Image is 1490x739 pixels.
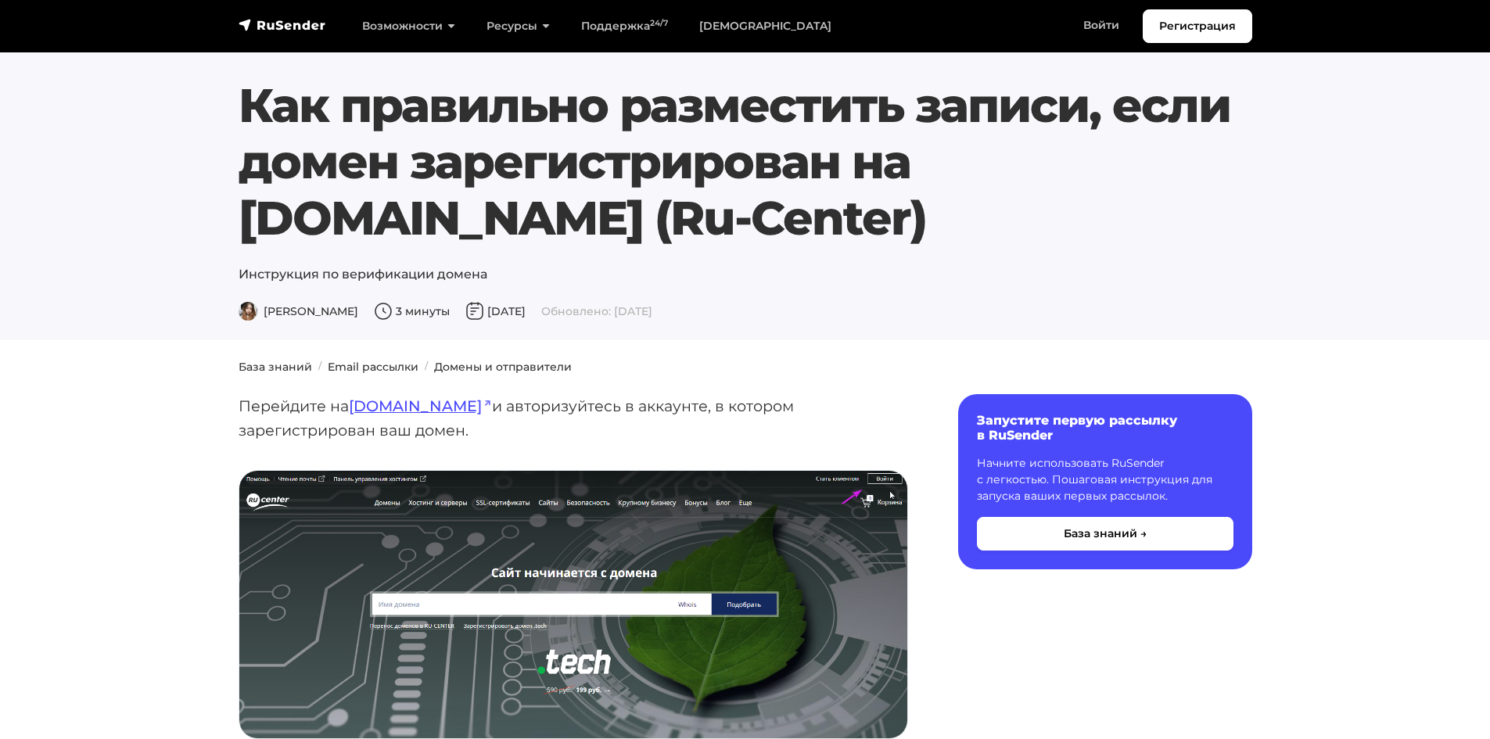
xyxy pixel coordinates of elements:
sup: 24/7 [650,18,668,28]
a: [DEMOGRAPHIC_DATA] [684,10,847,42]
img: Время чтения [374,302,393,321]
span: Обновлено: [DATE] [541,304,652,318]
nav: breadcrumb [229,359,1262,375]
p: Начните использовать RuSender с легкостью. Пошаговая инструкция для запуска ваших первых рассылок. [977,455,1233,504]
img: RuSender [239,17,326,33]
a: База знаний [239,360,312,374]
button: База знаний → [977,517,1233,551]
a: Поддержка24/7 [565,10,684,42]
a: Домены и отправители [434,360,572,374]
img: Дата публикации [465,302,484,321]
p: Инструкция по верификации домена [239,265,1252,284]
a: [DOMAIN_NAME] [349,396,492,415]
a: Войти [1068,9,1135,41]
a: Возможности [346,10,471,42]
h6: Запустите первую рассылку в RuSender [977,413,1233,443]
span: 3 минуты [374,304,450,318]
span: [PERSON_NAME] [239,304,358,318]
a: Запустите первую рассылку в RuSender Начните использовать RuSender с легкостью. Пошаговая инструк... [958,394,1252,569]
a: Регистрация [1143,9,1252,43]
a: Email рассылки [328,360,418,374]
span: [DATE] [465,304,526,318]
h1: Как правильно разместить записи, если домен зарегистрирован на [DOMAIN_NAME] (Ru-Center) [239,77,1252,246]
p: Перейдите на и авторизуйтесь в аккаунте, в котором зарегистрирован ваш домен. [239,394,908,442]
a: Ресурсы [471,10,565,42]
